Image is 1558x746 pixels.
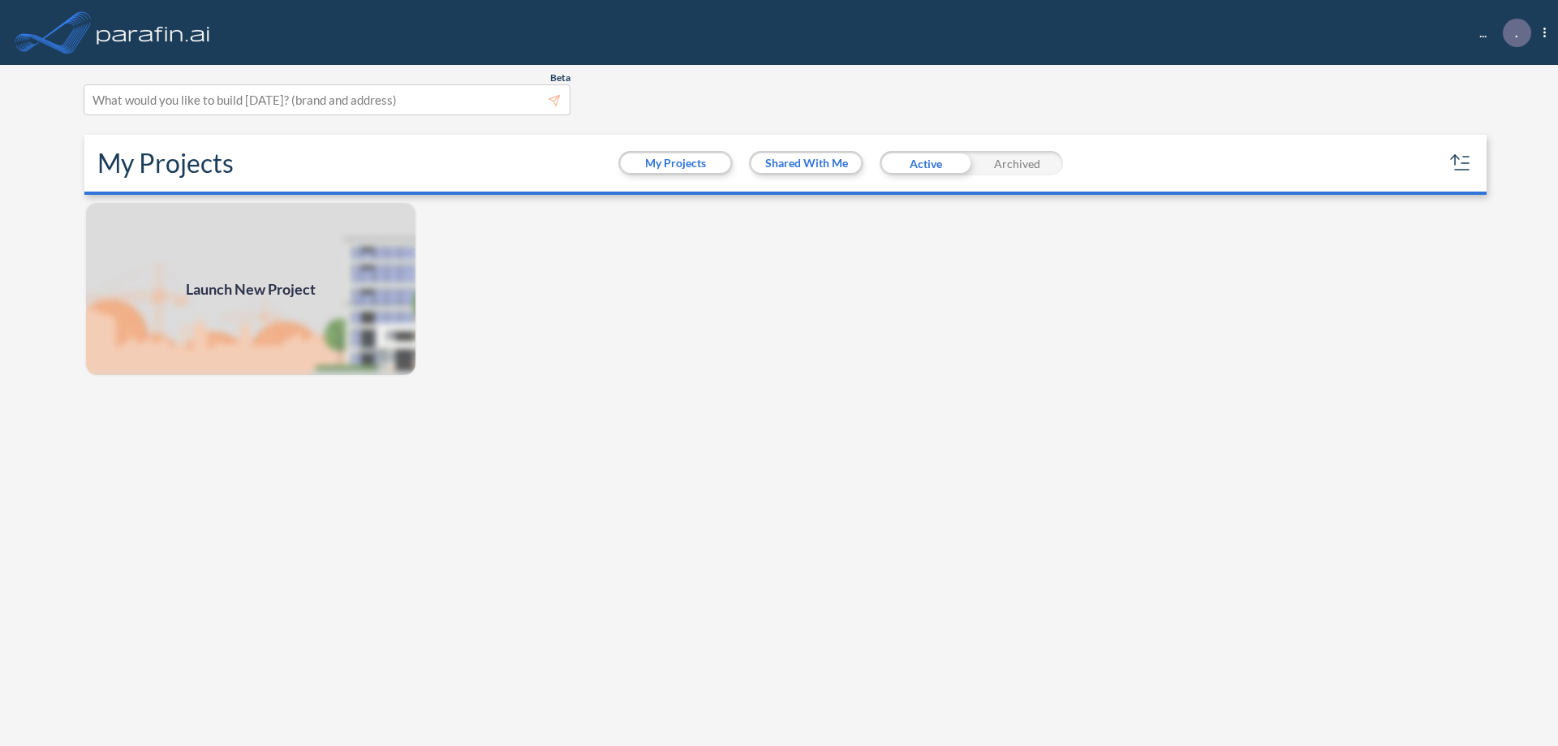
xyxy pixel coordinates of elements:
[751,153,861,173] button: Shared With Me
[1515,25,1518,40] p: .
[971,151,1063,175] div: Archived
[621,153,730,173] button: My Projects
[97,148,234,179] h2: My Projects
[1455,19,1546,47] div: ...
[93,16,213,49] img: logo
[880,151,971,175] div: Active
[186,278,316,300] span: Launch New Project
[1448,150,1474,176] button: sort
[84,201,417,377] img: add
[84,201,417,377] a: Launch New Project
[550,71,570,84] span: Beta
